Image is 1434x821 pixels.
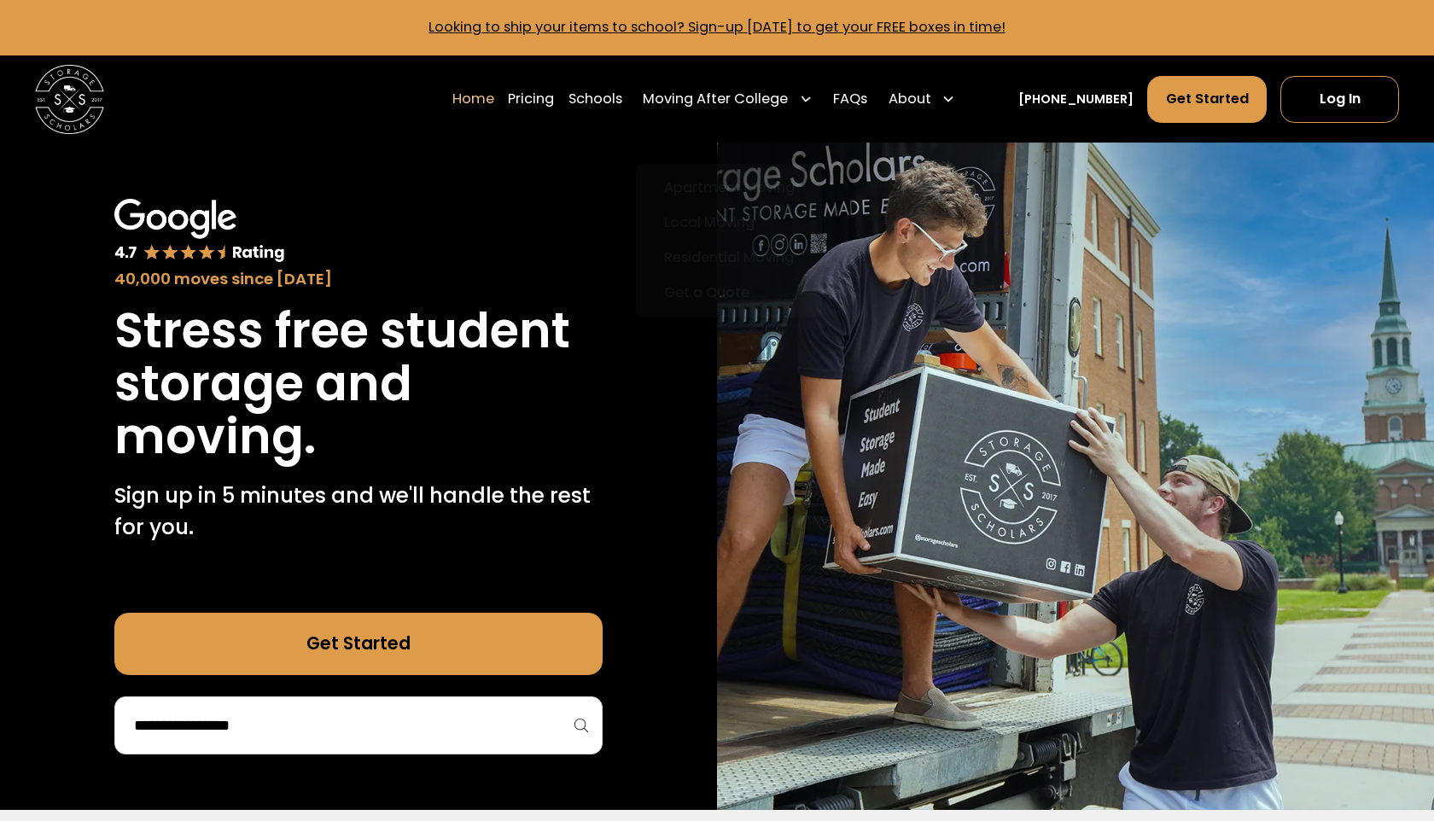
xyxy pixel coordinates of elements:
[643,275,815,310] a: Get a Quote
[643,206,815,241] a: Local Moving
[833,75,867,124] a: FAQs
[1147,76,1267,123] a: Get Started
[636,164,822,317] nav: Moving After College
[35,65,105,135] img: Storage Scholars main logo
[114,305,603,463] h1: Stress free student storage and moving.
[114,480,603,544] p: Sign up in 5 minutes and we'll handle the rest for you.
[114,199,285,265] img: Google 4.7 star rating
[643,89,788,109] div: Moving After College
[114,613,603,675] a: Get Started
[452,75,494,124] a: Home
[643,171,815,206] a: Apartment Moving
[1018,90,1134,108] a: [PHONE_NUMBER]
[1280,76,1399,123] a: Log In
[508,75,554,124] a: Pricing
[428,17,1006,37] a: Looking to ship your items to school? Sign-up [DATE] to get your FREE boxes in time!
[717,143,1434,810] img: Storage Scholars makes moving and storage easy.
[889,89,931,109] div: About
[643,241,815,276] a: Residential Moving
[568,75,622,124] a: Schools
[636,75,819,124] div: Moving After College
[114,267,603,291] div: 40,000 moves since [DATE]
[882,75,963,124] div: About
